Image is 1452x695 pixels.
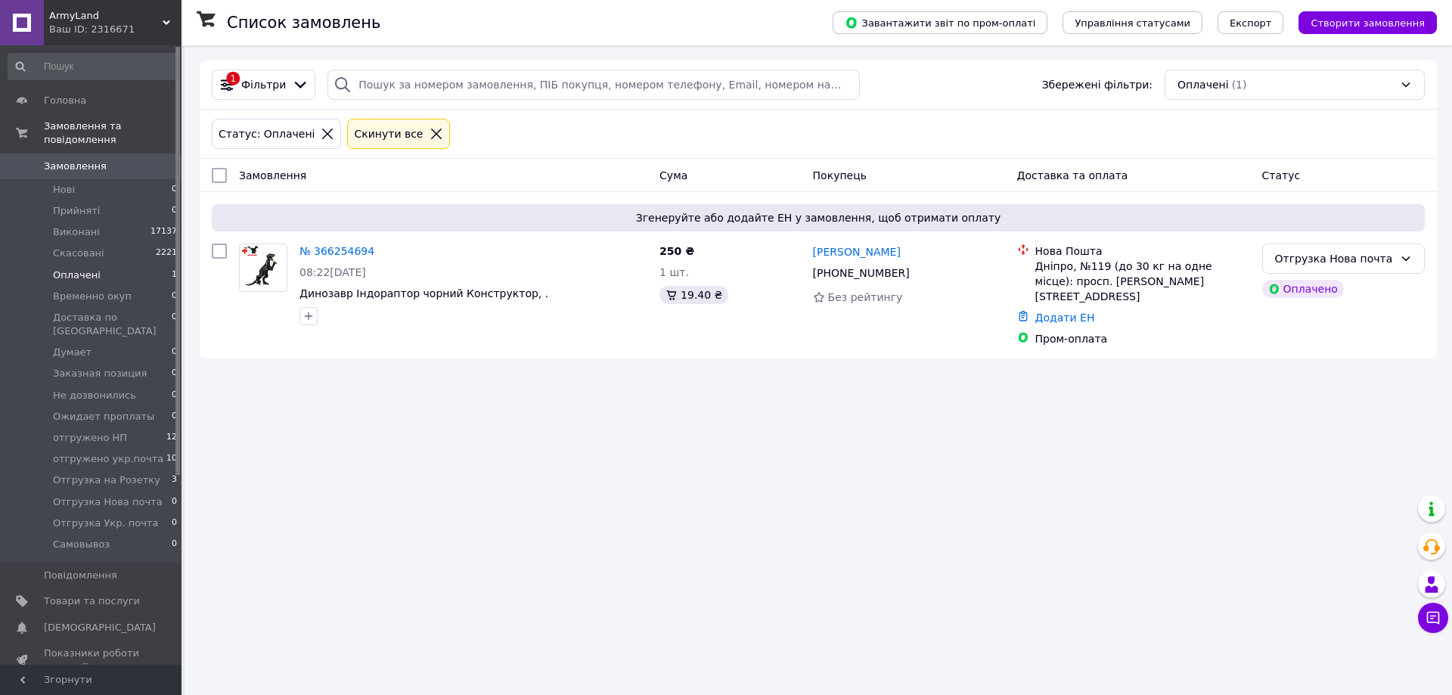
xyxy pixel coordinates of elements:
span: Замовлення [239,169,306,182]
a: Фото товару [239,244,287,292]
img: Фото товару [240,244,287,291]
div: Cкинути все [351,126,426,142]
span: 0 [172,204,177,218]
span: 2221 [156,247,177,260]
span: Нові [53,183,75,197]
span: 0 [172,290,177,303]
span: 0 [172,495,177,509]
div: Статус: Оплачені [216,126,318,142]
span: 0 [172,517,177,530]
button: Чат з покупцем [1418,603,1448,633]
span: (1) [1232,79,1247,91]
span: Самовывоз [53,538,110,551]
span: Замовлення та повідомлення [44,119,181,147]
span: Заказная позиция [53,367,147,380]
span: Скасовані [53,247,104,260]
span: Cума [659,169,687,182]
span: Доставка та оплата [1017,169,1128,182]
span: Згенеруйте або додайте ЕН у замовлення, щоб отримати оплату [218,210,1419,225]
span: 17137 [150,225,177,239]
span: Отгрузка на Розетку [53,473,160,487]
span: Збережені фільтри: [1042,77,1153,92]
span: Оплачені [1177,77,1229,92]
input: Пошук за номером замовлення, ПІБ покупця, номером телефону, Email, номером накладної [327,70,860,100]
a: Додати ЕН [1035,312,1095,324]
span: Показники роботи компанії [44,647,140,674]
span: Ожидает проплаты [53,410,154,424]
span: ArmyLand [49,9,163,23]
span: 0 [172,346,177,359]
span: 0 [172,311,177,338]
a: [PERSON_NAME] [813,244,901,259]
span: Замовлення [44,160,107,173]
div: Ваш ID: 2316671 [49,23,181,36]
span: Повідомлення [44,569,117,582]
span: отгружено укр.почта [53,452,163,466]
span: Товари та послуги [44,594,140,608]
span: Завантажити звіт по пром-оплаті [845,16,1035,29]
span: Временно окуп [53,290,132,303]
span: [DEMOGRAPHIC_DATA] [44,621,156,634]
span: 3 [172,473,177,487]
span: Думает [53,346,92,359]
span: Покупець [813,169,867,182]
a: № 366254694 [299,245,374,257]
a: Створити замовлення [1283,16,1437,28]
span: 1 [172,268,177,282]
span: 10 [166,452,177,466]
div: 19.40 ₴ [659,286,728,304]
span: 0 [172,367,177,380]
span: Створити замовлення [1311,17,1425,29]
h1: Список замовлень [227,14,380,32]
span: Доставка по [GEOGRAPHIC_DATA] [53,311,172,338]
button: Створити замовлення [1298,11,1437,34]
span: 1 шт. [659,266,689,278]
div: Дніпро, №119 (до 30 кг на одне місце): просп. [PERSON_NAME][STREET_ADDRESS] [1035,259,1250,304]
span: Без рейтингу [828,291,903,303]
div: Пром-оплата [1035,331,1250,346]
div: Отгрузка Нова почта [1275,250,1394,267]
span: Статус [1262,169,1301,182]
span: Отгрузка Укр. почта [53,517,158,530]
span: Експорт [1230,17,1272,29]
span: отгружено НП [53,431,127,445]
span: 0 [172,538,177,551]
span: 0 [172,410,177,424]
a: Динозавр Індораптор чорний Конструктор, . [299,287,548,299]
div: Нова Пошта [1035,244,1250,259]
button: Управління статусами [1063,11,1202,34]
div: [PHONE_NUMBER] [810,262,913,284]
span: 08:22[DATE] [299,266,366,278]
span: Виконані [53,225,100,239]
input: Пошук [8,53,178,80]
span: 0 [172,389,177,402]
span: Не дозвонились [53,389,136,402]
div: Оплачено [1262,280,1344,298]
span: 12 [166,431,177,445]
span: Фільтри [241,77,286,92]
span: 250 ₴ [659,245,694,257]
span: Прийняті [53,204,100,218]
span: Головна [44,94,86,107]
button: Завантажити звіт по пром-оплаті [833,11,1047,34]
button: Експорт [1218,11,1284,34]
span: Управління статусами [1075,17,1190,29]
span: Отгрузка Нова почта [53,495,163,509]
span: Оплачені [53,268,101,282]
span: 0 [172,183,177,197]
